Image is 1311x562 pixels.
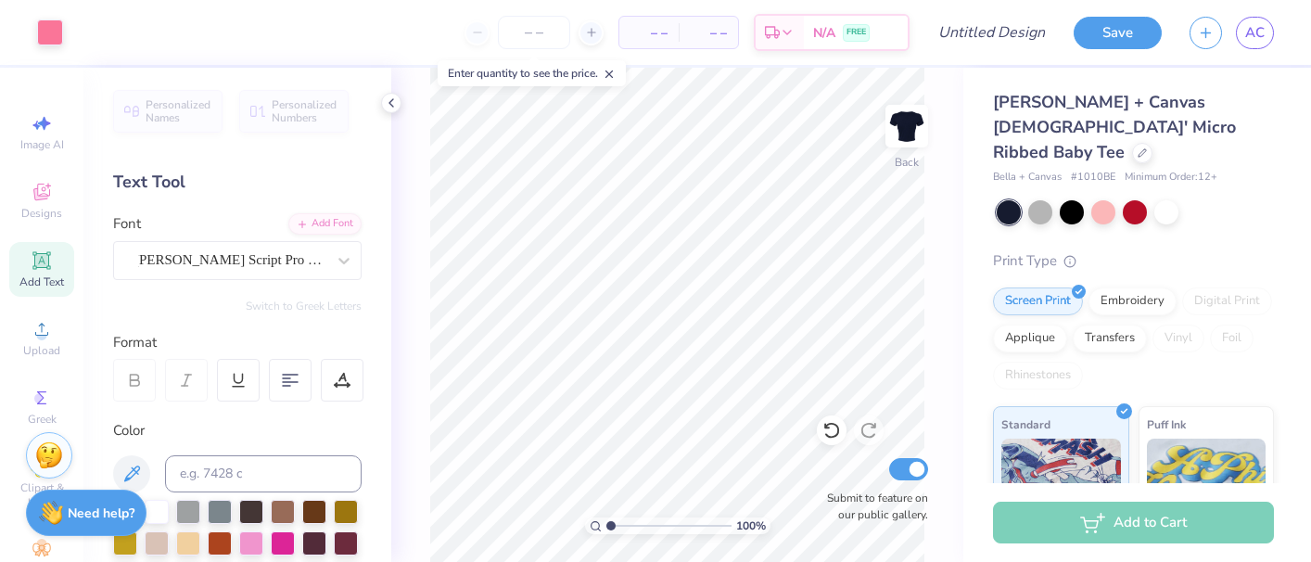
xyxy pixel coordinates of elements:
[993,362,1083,390] div: Rhinestones
[1001,439,1121,531] img: Standard
[1147,415,1186,434] span: Puff Ink
[993,250,1274,272] div: Print Type
[9,480,74,510] span: Clipart & logos
[993,91,1236,163] span: [PERSON_NAME] + Canvas [DEMOGRAPHIC_DATA]' Micro Ribbed Baby Tee
[246,299,362,313] button: Switch to Greek Letters
[23,343,60,358] span: Upload
[19,275,64,289] span: Add Text
[736,517,766,534] span: 100 %
[1210,325,1254,352] div: Foil
[888,108,925,145] img: Back
[1088,287,1177,315] div: Embroidery
[923,14,1060,51] input: Untitled Design
[28,412,57,427] span: Greek
[1152,325,1204,352] div: Vinyl
[993,287,1083,315] div: Screen Print
[630,23,668,43] span: – –
[1074,17,1162,49] button: Save
[895,154,919,171] div: Back
[1236,17,1274,49] a: AC
[20,137,64,152] span: Image AI
[1125,170,1217,185] span: Minimum Order: 12 +
[21,206,62,221] span: Designs
[288,213,362,235] div: Add Font
[813,23,835,43] span: N/A
[690,23,727,43] span: – –
[272,98,337,124] span: Personalized Numbers
[438,60,626,86] div: Enter quantity to see the price.
[993,170,1062,185] span: Bella + Canvas
[68,505,134,522] strong: Need help?
[113,213,141,235] label: Font
[1073,325,1147,352] div: Transfers
[1001,415,1050,434] span: Standard
[846,26,866,39] span: FREE
[165,455,362,492] input: e.g. 7428 c
[1245,22,1265,44] span: AC
[1182,287,1272,315] div: Digital Print
[993,325,1067,352] div: Applique
[1147,439,1266,531] img: Puff Ink
[113,420,362,441] div: Color
[817,490,928,523] label: Submit to feature on our public gallery.
[498,16,570,49] input: – –
[146,98,211,124] span: Personalized Names
[1071,170,1115,185] span: # 1010BE
[113,332,363,353] div: Format
[113,170,362,195] div: Text Tool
